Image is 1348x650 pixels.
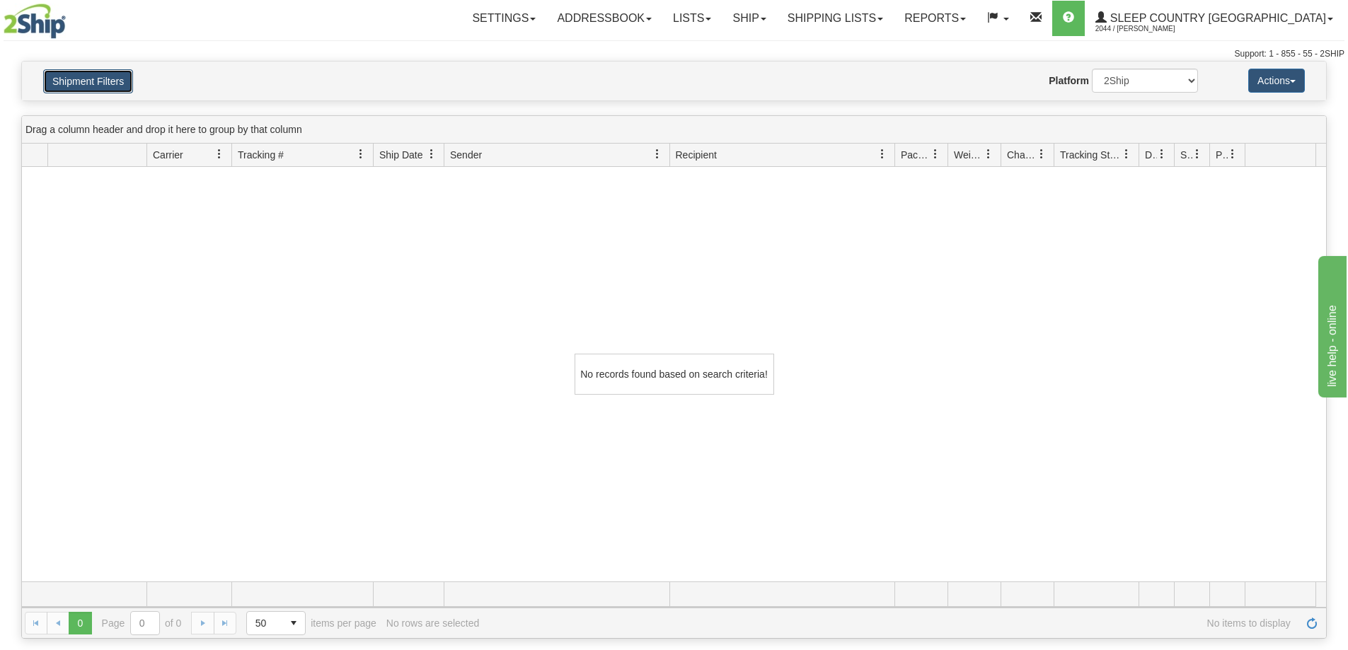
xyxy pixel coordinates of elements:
span: Page of 0 [102,611,182,635]
div: grid grouping header [22,116,1326,144]
a: Settings [461,1,546,36]
button: Actions [1248,69,1305,93]
a: Packages filter column settings [923,142,947,166]
a: Ship [722,1,776,36]
a: Tracking # filter column settings [349,142,373,166]
span: Sender [450,148,482,162]
a: Delivery Status filter column settings [1150,142,1174,166]
span: items per page [246,611,376,635]
img: logo2044.jpg [4,4,66,39]
span: Sleep Country [GEOGRAPHIC_DATA] [1107,12,1326,24]
a: Ship Date filter column settings [420,142,444,166]
div: live help - online [11,8,131,25]
a: Lists [662,1,722,36]
span: Packages [901,148,931,162]
span: Charge [1007,148,1037,162]
span: Page 0 [69,612,91,634]
button: Shipment Filters [43,69,133,93]
span: Ship Date [379,148,422,162]
span: Recipient [676,148,717,162]
a: Shipping lists [777,1,894,36]
span: Tracking Status [1060,148,1122,162]
span: 2044 / [PERSON_NAME] [1095,22,1202,36]
a: Sender filter column settings [645,142,669,166]
a: Weight filter column settings [977,142,1001,166]
span: Delivery Status [1145,148,1157,162]
a: Shipment Issues filter column settings [1185,142,1209,166]
a: Recipient filter column settings [870,142,894,166]
span: select [282,612,305,634]
a: Tracking Status filter column settings [1114,142,1139,166]
div: No rows are selected [386,617,480,629]
span: Page sizes drop down [246,611,306,635]
a: Refresh [1301,612,1323,634]
span: Tracking # [238,148,284,162]
a: Pickup Status filter column settings [1221,142,1245,166]
a: Reports [894,1,977,36]
a: Charge filter column settings [1030,142,1054,166]
span: 50 [255,616,274,630]
span: Carrier [153,148,183,162]
iframe: chat widget [1315,253,1347,397]
div: Support: 1 - 855 - 55 - 2SHIP [4,48,1344,60]
span: Weight [954,148,984,162]
span: Pickup Status [1216,148,1228,162]
a: Sleep Country [GEOGRAPHIC_DATA] 2044 / [PERSON_NAME] [1085,1,1344,36]
label: Platform [1049,74,1089,88]
div: No records found based on search criteria! [575,354,774,395]
a: Addressbook [546,1,662,36]
a: Carrier filter column settings [207,142,231,166]
span: Shipment Issues [1180,148,1192,162]
span: No items to display [489,617,1291,629]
